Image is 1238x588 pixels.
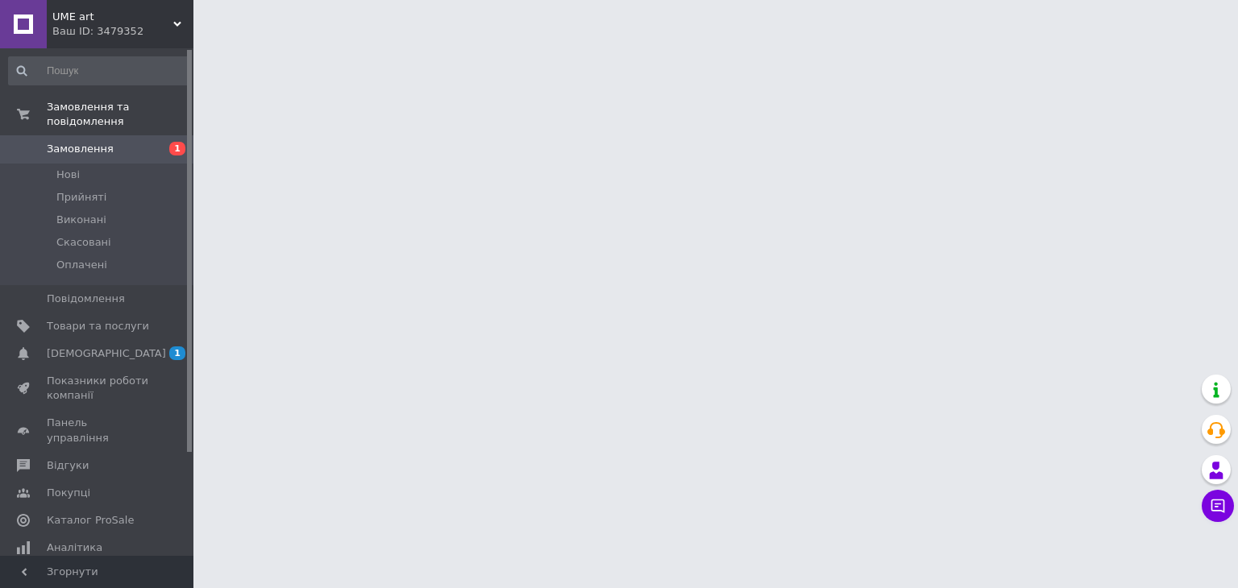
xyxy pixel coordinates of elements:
span: Товари та послуги [47,319,149,333]
span: UME art [52,10,173,24]
div: Ваш ID: 3479352 [52,24,193,39]
button: Чат з покупцем [1202,490,1234,522]
span: Замовлення та повідомлення [47,100,193,129]
span: Каталог ProSale [47,513,134,528]
span: 1 [169,142,185,155]
span: Виконані [56,213,106,227]
input: Пошук [8,56,190,85]
span: Повідомлення [47,292,125,306]
span: Оплачені [56,258,107,272]
span: Відгуки [47,458,89,473]
span: Аналітика [47,540,102,555]
span: Панель управління [47,416,149,445]
span: Нові [56,168,80,182]
span: Замовлення [47,142,114,156]
span: 1 [169,346,185,360]
span: Скасовані [56,235,111,250]
span: [DEMOGRAPHIC_DATA] [47,346,166,361]
span: Прийняті [56,190,106,205]
span: Покупці [47,486,90,500]
span: Показники роботи компанії [47,374,149,403]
